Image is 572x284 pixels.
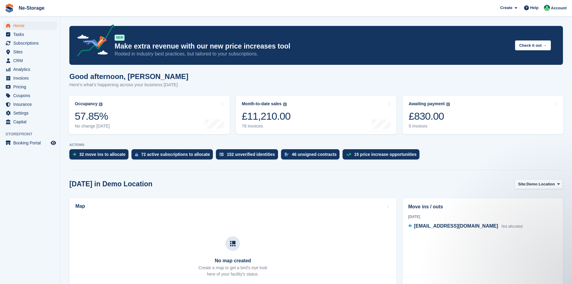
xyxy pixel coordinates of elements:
img: contract_signature_icon-13c848040528278c33f63329250d36e43548de30e8caae1d1a13099fd9432cc5.svg [285,153,289,156]
a: menu [3,91,57,100]
h1: Good afternoon, [PERSON_NAME] [69,72,188,80]
a: 15 price increase opportunities [343,149,422,163]
a: Ne-Storage [16,3,47,13]
span: Sites [13,48,49,56]
div: 46 unsigned contracts [292,152,337,157]
div: No change [DATE] [75,124,110,129]
img: stora-icon-8386f47178a22dfd0bd8f6a31ec36ba5ce8667c1dd55bd0f319d3a0aa187defe.svg [5,4,14,13]
div: [DATE] [408,214,557,219]
div: £11,210.00 [242,110,291,122]
div: 15 price increase opportunities [354,152,416,157]
span: Home [13,21,49,30]
div: Awaiting payment [409,101,445,106]
a: menu [3,109,57,117]
div: Occupancy [75,101,97,106]
img: active_subscription_to_allocate_icon-d502201f5373d7db506a760aba3b589e785aa758c864c3986d89f69b8ff3... [135,153,138,156]
span: Settings [13,109,49,117]
a: menu [3,56,57,65]
img: price_increase_opportunities-93ffe204e8149a01c8c9dc8f82e8f89637d9d84a8eef4429ea346261dce0b2c0.svg [346,153,351,156]
p: Create a map to get a bird's eye look here of your facility's status. [198,265,267,277]
a: Month-to-date sales £11,210.00 78 invoices [236,96,397,134]
div: 72 active subscriptions to allocate [141,152,210,157]
div: 32 move ins to allocate [79,152,125,157]
a: menu [3,118,57,126]
a: menu [3,74,57,82]
img: map-icn-33ee37083ee616e46c38cad1a60f524a97daa1e2b2c8c0bc3eb3415660979fc1.svg [230,241,235,246]
span: Help [530,5,539,11]
span: Coupons [13,91,49,100]
span: Site: [518,181,526,187]
span: Demo Location [526,181,555,187]
a: menu [3,83,57,91]
a: menu [3,100,57,109]
img: move_ins_to_allocate_icon-fdf77a2bb77ea45bf5b3d319d69a93e2d87916cf1d5bf7949dd705db3b84f3ca.svg [73,153,76,156]
img: icon-info-grey-7440780725fd019a000dd9b08b2336e03edf1995a4989e88bcd33f0948082b44.svg [283,103,287,106]
div: NEW [115,35,125,41]
p: Rooted in industry best practices, but tailored to your subscriptions. [115,51,510,57]
img: Jay Johal [544,5,550,11]
div: Month-to-date sales [242,101,282,106]
h3: No map created [198,258,267,263]
span: Invoices [13,74,49,82]
div: £830.00 [409,110,450,122]
span: Insurance [13,100,49,109]
a: menu [3,30,57,39]
span: Booking Portal [13,139,49,147]
div: 78 invoices [242,124,291,129]
span: Capital [13,118,49,126]
span: Account [551,5,567,11]
a: Occupancy 57.85% No change [DATE] [69,96,230,134]
a: 72 active subscriptions to allocate [131,149,216,163]
h2: Move ins / outs [408,203,557,210]
p: Here's what's happening across your business [DATE] [69,81,188,88]
span: Create [500,5,512,11]
h2: [DATE] in Demo Location [69,180,153,188]
span: Subscriptions [13,39,49,47]
span: Analytics [13,65,49,74]
span: CRM [13,56,49,65]
div: 57.85% [75,110,110,122]
a: menu [3,48,57,56]
img: verify_identity-adf6edd0f0f0b5bbfe63781bf79b02c33cf7c696d77639b501bdc392416b5a36.svg [220,153,224,156]
span: Pricing [13,83,49,91]
a: Awaiting payment £830.00 9 invoices [403,96,564,134]
a: 46 unsigned contracts [281,149,343,163]
img: price-adjustments-announcement-icon-8257ccfd72463d97f412b2fc003d46551f7dbcb40ab6d574587a9cd5c0d94... [72,24,114,59]
a: menu [3,39,57,47]
a: 32 move ins to allocate [69,149,131,163]
button: Check it out → [515,40,551,50]
span: [EMAIL_ADDRESS][DOMAIN_NAME] [414,223,498,229]
div: 152 unverified identities [227,152,275,157]
h2: Map [75,204,85,209]
p: Make extra revenue with our new price increases tool [115,42,510,51]
span: Storefront [5,131,60,137]
a: menu [3,139,57,147]
button: Site: Demo Location [515,179,563,189]
a: Preview store [50,139,57,147]
p: ACTIONS [69,143,563,147]
span: Tasks [13,30,49,39]
div: 9 invoices [409,124,450,129]
a: menu [3,65,57,74]
img: icon-info-grey-7440780725fd019a000dd9b08b2336e03edf1995a4989e88bcd33f0948082b44.svg [99,103,103,106]
a: menu [3,21,57,30]
a: 152 unverified identities [216,149,281,163]
img: icon-info-grey-7440780725fd019a000dd9b08b2336e03edf1995a4989e88bcd33f0948082b44.svg [446,103,450,106]
a: [EMAIL_ADDRESS][DOMAIN_NAME] Not allocated [408,222,523,230]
